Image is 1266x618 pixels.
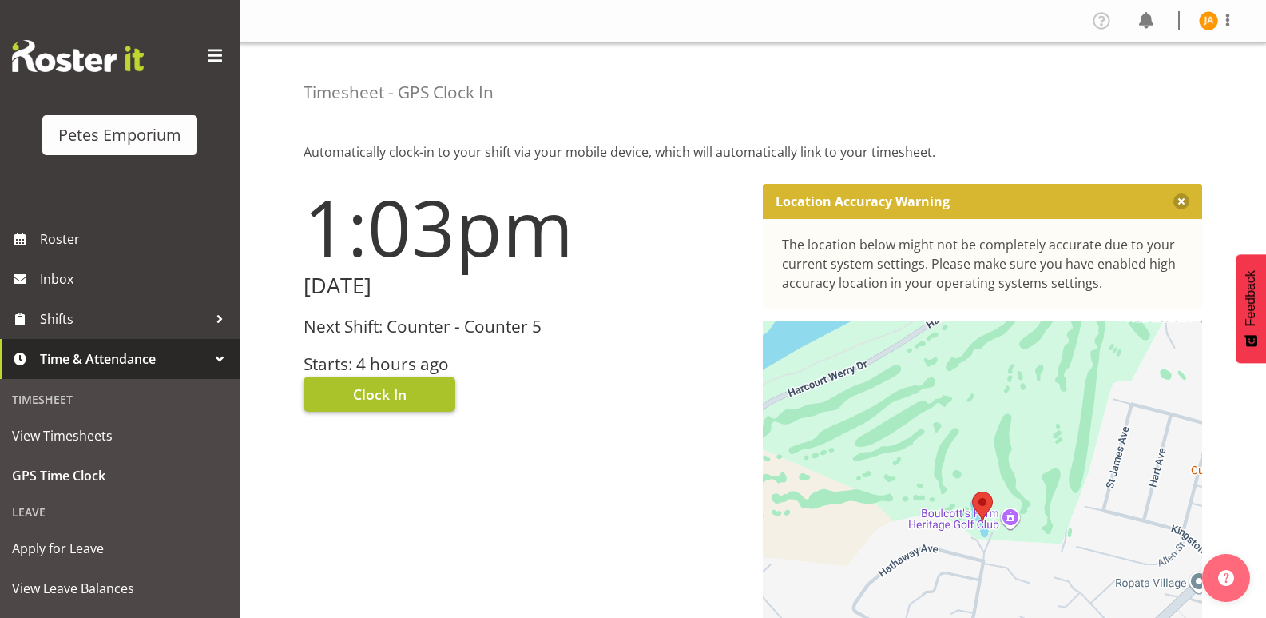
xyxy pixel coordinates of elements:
[4,568,236,608] a: View Leave Balances
[58,123,181,147] div: Petes Emporium
[40,267,232,291] span: Inbox
[353,384,407,405] span: Clock In
[304,184,744,270] h1: 1:03pm
[304,273,744,298] h2: [DATE]
[782,235,1184,293] div: The location below might not be completely accurate due to your current system settings. Please m...
[12,424,228,448] span: View Timesheets
[4,383,236,416] div: Timesheet
[40,347,208,371] span: Time & Attendance
[1244,270,1258,326] span: Feedback
[12,40,144,72] img: Rosterit website logo
[40,307,208,331] span: Shifts
[4,528,236,568] a: Apply for Leave
[4,496,236,528] div: Leave
[1173,193,1189,209] button: Close message
[304,142,1202,161] p: Automatically clock-in to your shift via your mobile device, which will automatically link to you...
[304,317,744,336] h3: Next Shift: Counter - Counter 5
[4,416,236,456] a: View Timesheets
[40,227,232,251] span: Roster
[304,355,744,373] h3: Starts: 4 hours ago
[12,536,228,560] span: Apply for Leave
[1236,254,1266,363] button: Feedback - Show survey
[304,83,494,102] h4: Timesheet - GPS Clock In
[1199,11,1218,30] img: jeseryl-armstrong10788.jpg
[12,464,228,488] span: GPS Time Clock
[12,576,228,600] span: View Leave Balances
[776,193,950,209] p: Location Accuracy Warning
[304,377,455,412] button: Clock In
[1218,570,1234,586] img: help-xxl-2.png
[4,456,236,496] a: GPS Time Clock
